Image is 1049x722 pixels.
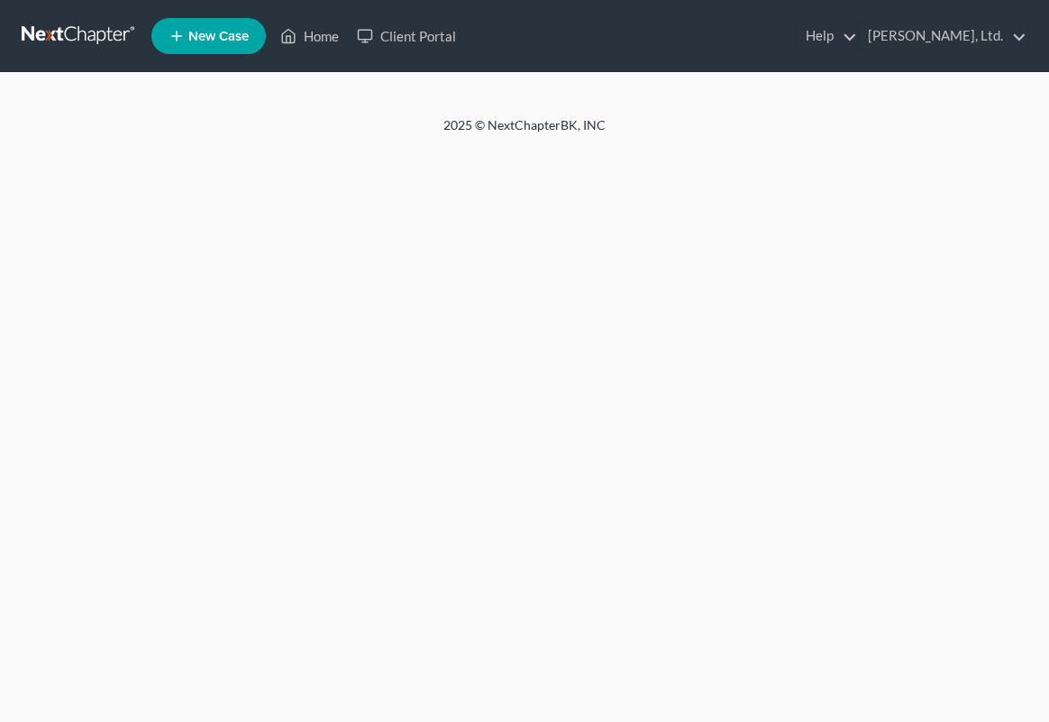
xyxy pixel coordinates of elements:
[348,20,465,52] a: Client Portal
[859,20,1026,52] a: [PERSON_NAME], Ltd.
[797,20,857,52] a: Help
[92,116,957,149] div: 2025 © NextChapterBK, INC
[271,20,348,52] a: Home
[151,18,266,54] new-legal-case-button: New Case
